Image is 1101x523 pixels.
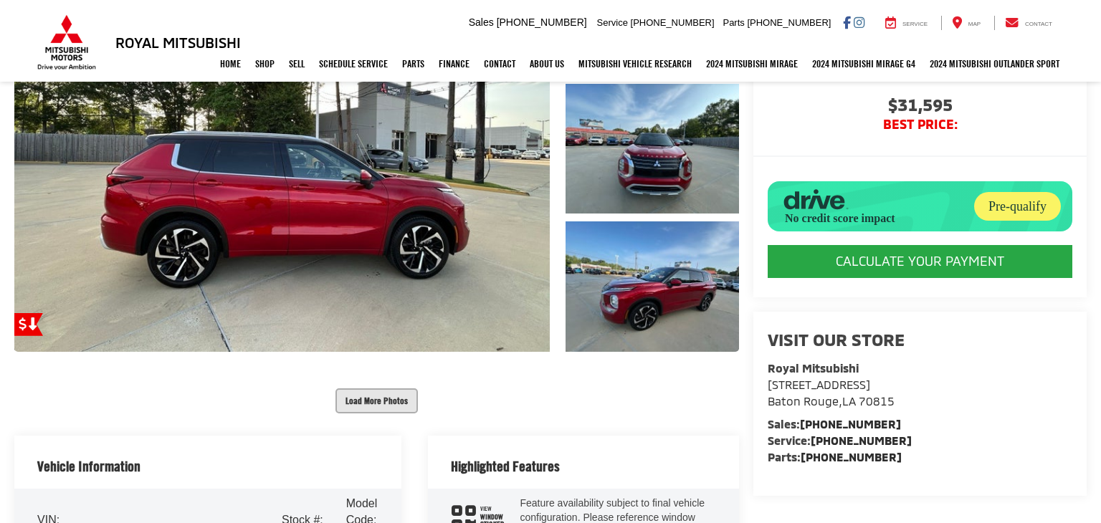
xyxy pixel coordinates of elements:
[497,16,587,28] span: [PHONE_NUMBER]
[335,388,418,413] button: Load More Photos
[768,117,1072,132] span: BEST PRICE:
[1025,21,1052,27] span: Contact
[768,450,902,464] strong: Parts:
[523,46,571,82] a: About Us
[768,361,859,375] strong: Royal Mitsubishi
[480,513,505,521] span: Window
[566,84,739,214] a: Expand Photo 2
[859,394,895,408] span: 70815
[37,459,140,474] h2: Vehicle Information
[842,394,856,408] span: LA
[854,16,864,28] a: Instagram: Click to visit our Instagram page
[747,17,831,28] span: [PHONE_NUMBER]
[768,378,870,391] span: [STREET_ADDRESS]
[941,16,991,30] a: Map
[563,220,740,353] img: 2024 Mitsubishi Outlander SEL
[768,330,1072,349] h2: Visit our Store
[768,378,895,408] a: [STREET_ADDRESS] Baton Rouge,LA 70815
[768,96,1072,117] span: $31,595
[902,21,928,27] span: Service
[631,17,715,28] span: [PHONE_NUMBER]
[994,16,1063,30] a: Contact
[477,46,523,82] a: Contact
[968,21,981,27] span: Map
[597,17,628,28] span: Service
[469,16,494,28] span: Sales
[282,46,312,82] a: Sell
[801,450,902,464] a: [PHONE_NUMBER]
[923,46,1067,82] a: 2024 Mitsubishi Outlander SPORT
[432,46,477,82] a: Finance
[34,14,99,70] img: Mitsubishi
[312,46,395,82] a: Schedule Service: Opens in a new tab
[811,433,912,447] a: [PHONE_NUMBER]
[213,46,248,82] a: Home
[451,459,560,474] h2: Highlighted Features
[800,417,901,431] a: [PHONE_NUMBER]
[768,394,839,408] span: Baton Rouge
[566,221,739,352] a: Expand Photo 3
[805,46,923,82] a: 2024 Mitsubishi Mirage G4
[874,16,938,30] a: Service
[768,433,912,447] strong: Service:
[843,16,851,28] a: Facebook: Click to visit our Facebook page
[768,394,895,408] span: ,
[768,245,1072,278] : CALCULATE YOUR PAYMENT
[723,17,744,28] span: Parts
[480,505,505,513] span: View
[395,46,432,82] a: Parts: Opens in a new tab
[14,313,43,336] a: Get Price Drop Alert
[248,46,282,82] a: Shop
[699,46,805,82] a: 2024 Mitsubishi Mirage
[768,417,901,431] strong: Sales:
[115,34,241,50] h3: Royal Mitsubishi
[571,46,699,82] a: Mitsubishi Vehicle Research
[563,82,740,216] img: 2024 Mitsubishi Outlander SEL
